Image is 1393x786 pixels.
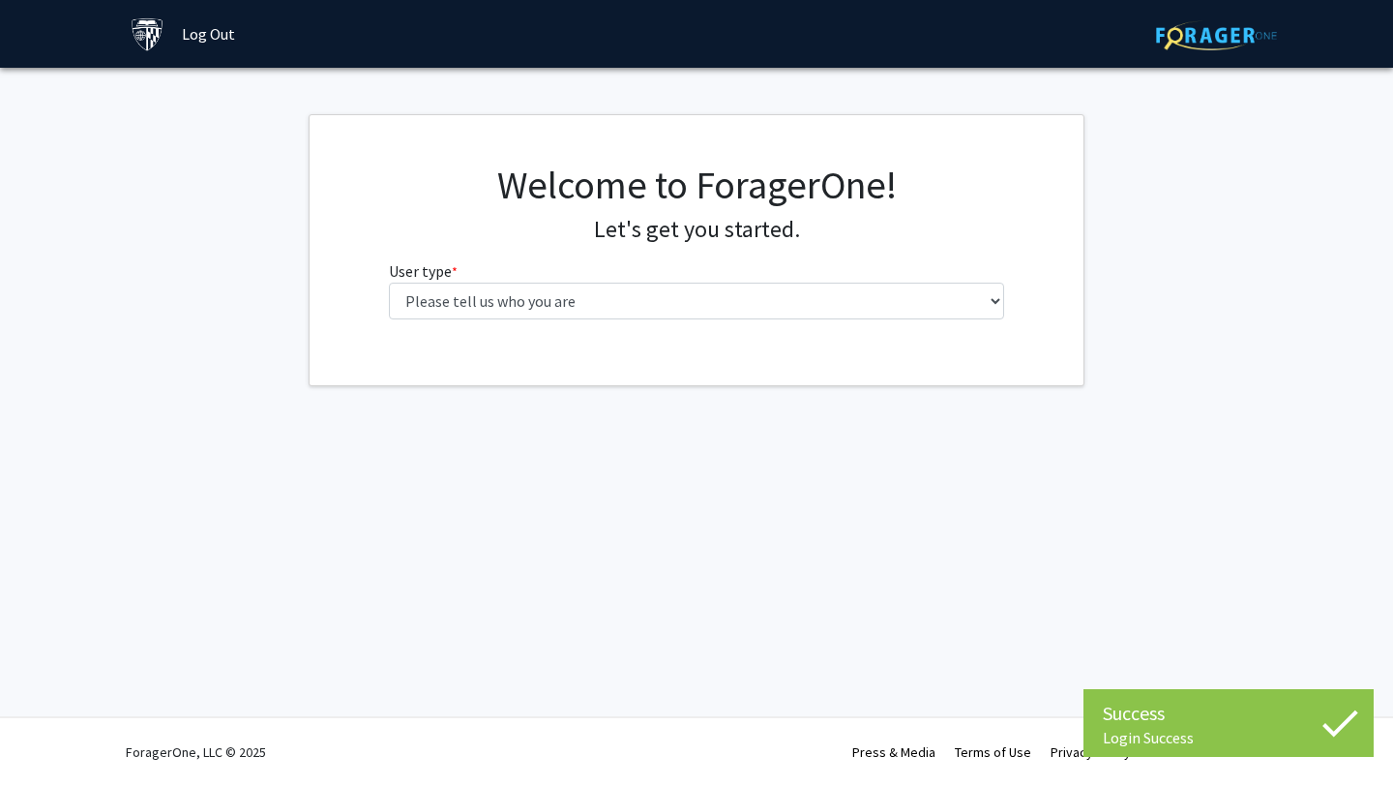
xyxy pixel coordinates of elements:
div: ForagerOne, LLC © 2025 [126,718,266,786]
h1: Welcome to ForagerOne! [389,162,1005,208]
a: Press & Media [852,743,935,761]
iframe: Chat [15,699,82,771]
div: Login Success [1103,728,1354,747]
h4: Let's get you started. [389,216,1005,244]
img: ForagerOne Logo [1156,20,1277,50]
img: Johns Hopkins University Logo [131,17,164,51]
a: Privacy Policy [1051,743,1131,761]
div: Success [1103,699,1354,728]
label: User type [389,259,458,283]
a: Terms of Use [955,743,1031,761]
